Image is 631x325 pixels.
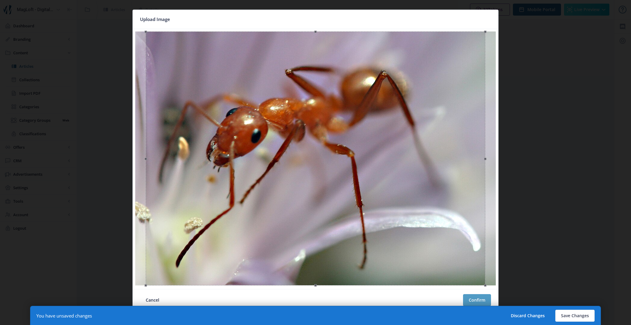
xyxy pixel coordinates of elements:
[36,313,92,319] div: You have unsaved changes
[140,294,165,306] button: Cancel
[505,310,550,322] button: Discard Changes
[140,15,170,24] span: Upload Image
[463,294,491,306] button: Confirm
[135,31,496,285] img: Z
[555,310,595,322] button: Save Changes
